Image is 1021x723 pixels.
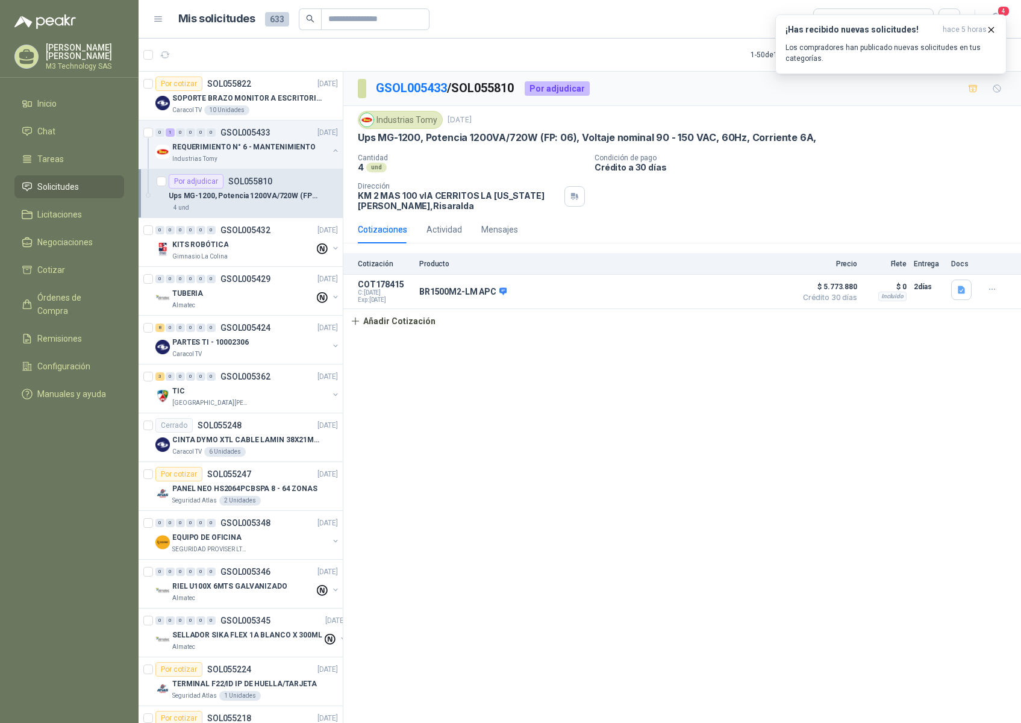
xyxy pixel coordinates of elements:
[186,226,195,234] div: 0
[358,111,443,129] div: Industrias Tomy
[196,226,205,234] div: 0
[14,14,76,29] img: Logo peakr
[14,286,124,322] a: Órdenes de Compra
[155,242,170,257] img: Company Logo
[14,175,124,198] a: Solicitudes
[139,413,343,462] a: CerradoSOL055248[DATE] Company LogoCINTA DYMO XTL CABLE LAMIN 38X21MMBLANCOCaracol TV6 Unidades
[914,280,944,294] p: 2 días
[797,280,857,294] span: $ 5.773.880
[172,349,202,359] p: Caracol TV
[37,208,82,221] span: Licitaciones
[207,714,251,722] p: SOL055218
[196,275,205,283] div: 0
[317,371,338,383] p: [DATE]
[358,162,364,172] p: 4
[172,593,195,603] p: Almatec
[306,14,314,23] span: search
[155,272,340,310] a: 0 0 0 0 0 0 GSOL005429[DATE] Company LogoTUBERIAAlmatec
[155,125,340,164] a: 0 1 0 0 0 0 GSOL005433[DATE] Company LogoREQUERIMIENTO N° 6 - MANTENIMIENTOIndustrias Tomy
[821,13,846,26] div: Todas
[155,223,340,261] a: 0 0 0 0 0 0 GSOL005432[DATE] Company LogoKITS ROBÓTICAGimnasio La Colina
[155,226,164,234] div: 0
[176,128,185,137] div: 0
[317,78,338,90] p: [DATE]
[176,519,185,527] div: 0
[186,275,195,283] div: 0
[317,469,338,480] p: [DATE]
[525,81,590,96] div: Por adjudicar
[317,274,338,285] p: [DATE]
[37,263,65,277] span: Cotizar
[448,114,472,126] p: [DATE]
[220,519,270,527] p: GSOL005348
[358,154,585,162] p: Cantidad
[220,616,270,625] p: GSOL005345
[139,657,343,706] a: Por cotizarSOL055224[DATE] Company LogoTERMINAL F22/ID IP DE HUELLA/TARJETASeguridad Atlas1 Unidades
[172,386,185,397] p: TIC
[186,372,195,381] div: 0
[46,43,124,60] p: [PERSON_NAME] [PERSON_NAME]
[176,372,185,381] div: 0
[172,142,316,153] p: REQUERIMIENTO N° 6 - MANTENIMIENTO
[198,421,242,430] p: SOL055248
[155,616,164,625] div: 0
[419,260,790,268] p: Producto
[864,280,907,294] p: $ 0
[317,225,338,236] p: [DATE]
[155,128,164,137] div: 0
[37,332,82,345] span: Remisiones
[219,496,261,505] div: 2 Unidades
[166,324,175,332] div: 0
[37,236,93,249] span: Negociaciones
[317,664,338,675] p: [DATE]
[155,516,340,554] a: 0 0 0 0 0 0 GSOL005348[DATE] Company LogoEQUIPO DE OFICINASEGURIDAD PROVISER LTDA
[481,223,518,236] div: Mensajes
[186,324,195,332] div: 0
[172,691,217,701] p: Seguridad Atlas
[172,154,217,164] p: Industrias Tomy
[155,568,164,576] div: 0
[37,180,79,193] span: Solicitudes
[228,177,272,186] p: SOL055810
[207,568,216,576] div: 0
[943,25,987,35] span: hace 5 horas
[14,203,124,226] a: Licitaciones
[317,127,338,139] p: [DATE]
[37,360,90,373] span: Configuración
[166,372,175,381] div: 0
[360,113,373,127] img: Company Logo
[155,565,340,603] a: 0 0 0 0 0 0 GSOL005346[DATE] Company LogoRIEL U100X 6MTS GALVANIZADOAlmatec
[265,12,289,27] span: 633
[207,275,216,283] div: 0
[220,372,270,381] p: GSOL005362
[155,389,170,403] img: Company Logo
[155,96,170,110] img: Company Logo
[358,280,412,289] p: COT178415
[358,131,816,144] p: Ups MG-1200, Potencia 1200VA/720W (FP: 06), Voltaje nominal 90 - 150 VAC, 60Hz, Corriente 6A,
[196,568,205,576] div: 0
[14,327,124,350] a: Remisiones
[166,568,175,576] div: 0
[172,545,248,554] p: SEGURIDAD PROVISER LTDA
[169,174,223,189] div: Por adjudicar
[196,324,205,332] div: 0
[37,125,55,138] span: Chat
[169,190,319,202] p: Ups MG-1200, Potencia 1200VA/720W (FP: 06), Voltaje nominal 90 - 150 VAC, 60Hz, Corriente 6A,
[358,260,412,268] p: Cotización
[166,226,175,234] div: 0
[155,324,164,332] div: 8
[196,616,205,625] div: 0
[186,128,195,137] div: 0
[419,287,507,298] p: BR1500M2-LM APC
[207,372,216,381] div: 0
[155,437,170,452] img: Company Logo
[172,301,195,310] p: Almatec
[37,291,113,318] span: Órdenes de Compra
[775,14,1007,74] button: ¡Has recibido nuevas solicitudes!hace 5 horas Los compradores han publicado nuevas solicitudes en...
[176,275,185,283] div: 0
[317,322,338,334] p: [DATE]
[155,372,164,381] div: 3
[186,519,195,527] div: 0
[172,398,248,408] p: [GEOGRAPHIC_DATA][PERSON_NAME]
[997,5,1010,17] span: 4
